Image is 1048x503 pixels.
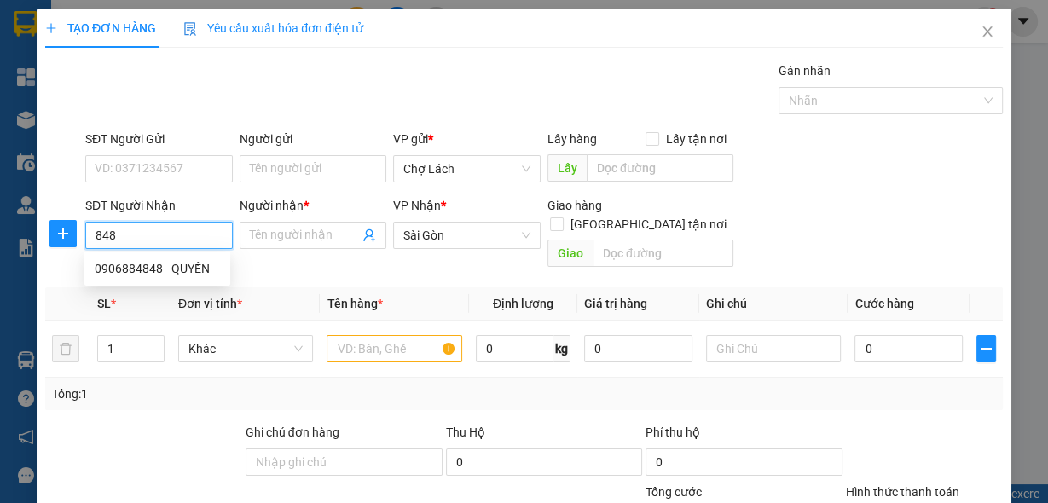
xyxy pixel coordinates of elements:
div: Phí thu hộ [646,423,842,448]
div: 0906884848 - QUYỀN [95,259,220,278]
button: Close [964,9,1011,56]
span: kg [553,335,570,362]
span: plus [50,227,76,240]
span: Đơn vị tính [178,297,242,310]
button: delete [52,335,79,362]
label: Gán nhãn [779,64,831,78]
button: plus [976,335,996,362]
label: Hình thức thanh toán [846,485,959,499]
div: VP gửi [393,130,541,148]
div: Tổng: 1 [52,384,406,403]
th: Ghi chú [699,287,848,321]
span: Lấy hàng [547,132,597,146]
span: Thu Hộ [446,425,485,439]
div: Người gửi [240,130,387,148]
span: Giá trị hàng [584,297,647,310]
div: SĐT Người Gửi [85,130,233,148]
span: user-add [362,228,376,242]
img: icon [183,22,197,36]
span: TẠO ĐƠN HÀNG [45,21,156,35]
span: close [981,25,994,38]
input: Ghi Chú [706,335,842,362]
input: Ghi chú đơn hàng [246,448,443,476]
span: Lấy [547,154,587,182]
span: Yêu cầu xuất hóa đơn điện tử [183,21,363,35]
div: 0906884848 - QUYỀN [84,255,230,282]
span: Tổng cước [646,485,702,499]
span: Khác [188,336,304,361]
span: plus [45,22,57,34]
span: SL [97,297,111,310]
label: Ghi chú đơn hàng [246,425,339,439]
span: Định lượng [493,297,553,310]
span: Giao [547,240,593,267]
input: Dọc đường [593,240,733,267]
span: [GEOGRAPHIC_DATA] tận nơi [564,215,733,234]
span: Cước hàng [854,297,913,310]
span: Chợ Lách [403,156,530,182]
span: Sài Gòn [403,223,530,248]
div: Người nhận [240,196,387,215]
button: plus [49,220,77,247]
span: VP Nhận [393,199,441,212]
span: plus [977,342,995,356]
input: VD: Bàn, Ghế [327,335,462,362]
span: Lấy tận nơi [659,130,733,148]
div: SĐT Người Nhận [85,196,233,215]
span: Tên hàng [327,297,382,310]
span: Giao hàng [547,199,602,212]
input: Dọc đường [587,154,733,182]
input: 0 [584,335,692,362]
